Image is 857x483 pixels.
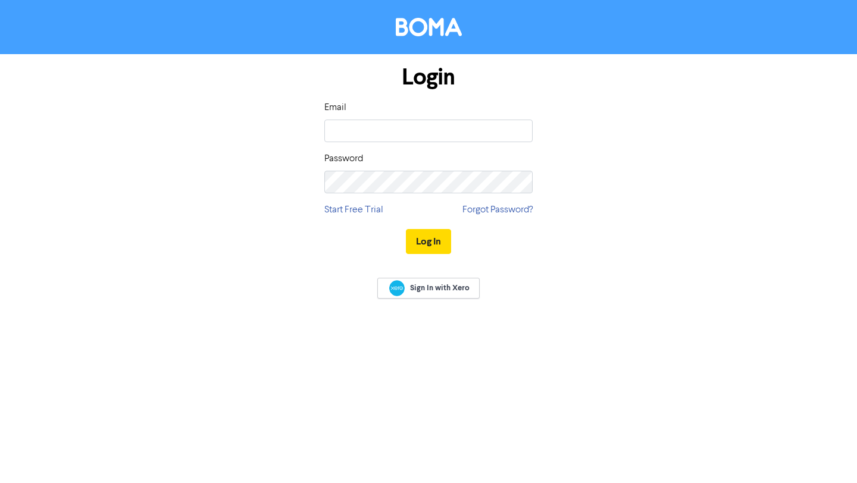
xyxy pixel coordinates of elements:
[324,203,383,217] a: Start Free Trial
[462,203,533,217] a: Forgot Password?
[410,283,470,293] span: Sign In with Xero
[324,64,533,91] h1: Login
[406,229,451,254] button: Log In
[377,278,480,299] a: Sign In with Xero
[324,152,363,166] label: Password
[324,101,346,115] label: Email
[389,280,405,296] img: Xero logo
[396,18,462,36] img: BOMA Logo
